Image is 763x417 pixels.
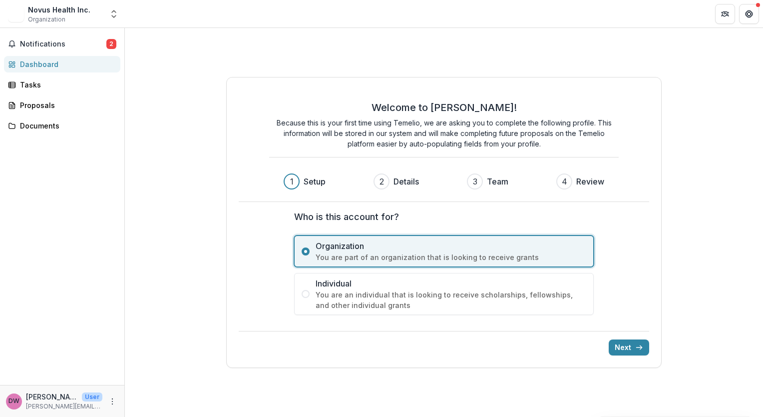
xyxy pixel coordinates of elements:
[4,36,120,52] button: Notifications2
[562,175,567,187] div: 4
[304,175,326,187] h3: Setup
[284,173,604,189] div: Progress
[106,39,116,49] span: 2
[576,175,604,187] h3: Review
[26,402,102,411] p: [PERSON_NAME][EMAIL_ADDRESS][DOMAIN_NAME]
[4,117,120,134] a: Documents
[316,252,586,262] span: You are part of an organization that is looking to receive grants
[294,210,588,223] label: Who is this account for?
[20,59,112,69] div: Dashboard
[316,240,586,252] span: Organization
[4,56,120,72] a: Dashboard
[372,101,517,113] h2: Welcome to [PERSON_NAME]!
[26,391,78,402] p: [PERSON_NAME]
[4,97,120,113] a: Proposals
[20,120,112,131] div: Documents
[28,15,65,24] span: Organization
[106,395,118,407] button: More
[380,175,384,187] div: 2
[316,289,586,310] span: You are an individual that is looking to receive scholarships, fellowships, and other individual ...
[290,175,294,187] div: 1
[739,4,759,24] button: Get Help
[473,175,477,187] div: 3
[20,79,112,90] div: Tasks
[316,277,586,289] span: Individual
[20,40,106,48] span: Notifications
[8,398,19,404] div: Dale Wrigley
[715,4,735,24] button: Partners
[487,175,508,187] h3: Team
[28,4,90,15] div: Novus Health Inc.
[20,100,112,110] div: Proposals
[269,117,619,149] p: Because this is your first time using Temelio, we are asking you to complete the following profil...
[393,175,419,187] h3: Details
[4,76,120,93] a: Tasks
[82,392,102,401] p: User
[8,6,24,22] img: Novus Health Inc.
[107,4,121,24] button: Open entity switcher
[609,339,649,355] button: Next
